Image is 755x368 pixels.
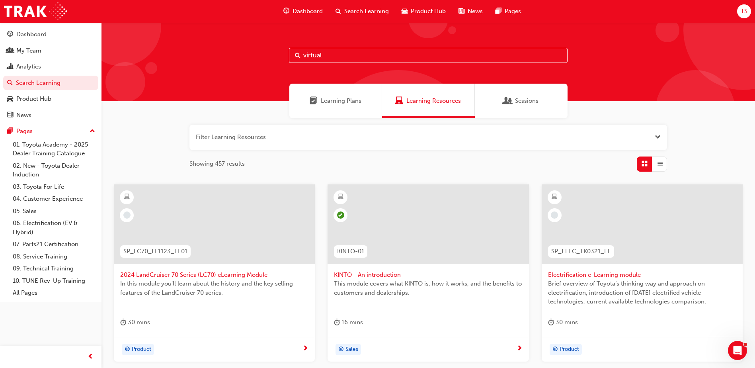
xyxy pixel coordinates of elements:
span: Grid [642,159,648,168]
span: learningRecordVerb_PASS-icon [337,211,344,219]
span: target-icon [338,345,344,355]
a: KINTO-01KINTO - An introductionThis module covers what KINTO is, how it works, and the benefits t... [328,184,529,362]
a: pages-iconPages [489,3,527,20]
span: Learning Resources [406,96,461,106]
span: chart-icon [7,63,13,70]
span: Electrification e-Learning module [548,270,736,280]
a: Learning PlansLearning Plans [289,84,382,118]
a: 09. Technical Training [10,262,98,275]
a: 04. Customer Experience [10,193,98,205]
span: next-icon [517,345,523,352]
span: Sales [345,345,358,354]
span: next-icon [302,345,308,352]
span: In this module you'll learn about the history and the key selling features of the LandCruiser 70 ... [120,279,308,297]
input: Search... [289,48,568,63]
span: This module covers what KINTO is, how it works, and the benefits to customers and dealerships. [334,279,522,297]
span: learningRecordVerb_NONE-icon [123,211,131,219]
span: learningResourceType_ELEARNING-icon [552,192,557,202]
span: Search Learning [344,7,389,16]
span: KINTO-01 [337,247,364,256]
span: SP_ELEC_TK0321_EL [551,247,611,256]
span: pages-icon [7,128,13,135]
a: guage-iconDashboard [277,3,329,20]
a: Search Learning [3,76,98,90]
a: 03. Toyota For Life [10,181,98,193]
div: 16 mins [334,317,363,327]
a: 06. Electrification (EV & Hybrid) [10,217,98,238]
div: Analytics [16,62,41,71]
span: news-icon [458,6,464,16]
a: News [3,108,98,123]
button: Pages [3,124,98,139]
span: Showing 457 results [189,159,245,168]
a: 07. Parts21 Certification [10,238,98,251]
button: TS [737,4,751,18]
span: List [657,159,663,168]
span: Product Hub [411,7,446,16]
a: Product Hub [3,92,98,106]
span: duration-icon [334,317,340,327]
img: Trak [4,2,67,20]
span: Learning Plans [321,96,361,106]
div: 30 mins [120,317,150,327]
a: car-iconProduct Hub [395,3,452,20]
span: news-icon [7,112,13,119]
div: News [16,111,31,120]
a: Dashboard [3,27,98,42]
span: learningResourceType_ELEARNING-icon [338,192,343,202]
span: car-icon [7,96,13,103]
a: 10. TUNE Rev-Up Training [10,275,98,287]
span: News [468,7,483,16]
a: 05. Sales [10,205,98,217]
span: up-icon [90,126,95,137]
button: Open the filter [655,133,661,142]
span: KINTO - An introduction [334,270,522,280]
span: Search [295,51,300,60]
a: search-iconSearch Learning [329,3,395,20]
a: Analytics [3,59,98,74]
a: news-iconNews [452,3,489,20]
span: search-icon [336,6,341,16]
span: Learning Plans [310,96,318,106]
div: 30 mins [548,317,578,327]
a: My Team [3,43,98,58]
div: My Team [16,46,41,55]
div: Pages [16,127,33,136]
div: Dashboard [16,30,47,39]
span: prev-icon [88,352,94,362]
span: guage-icon [283,6,289,16]
span: target-icon [125,345,130,355]
span: guage-icon [7,31,13,38]
a: 01. Toyota Academy - 2025 Dealer Training Catalogue [10,139,98,160]
a: All Pages [10,287,98,299]
span: learningResourceType_ELEARNING-icon [124,192,130,202]
span: people-icon [7,47,13,55]
span: Sessions [504,96,512,106]
iframe: Intercom live chat [728,341,747,360]
span: Product [560,345,579,354]
a: 08. Service Training [10,251,98,263]
a: SP_ELEC_TK0321_ELElectrification e-Learning moduleBrief overview of Toyota’s thinking way and app... [542,184,743,362]
span: Learning Resources [395,96,403,106]
span: Pages [505,7,521,16]
span: Sessions [515,96,538,106]
span: SP_LC70_FL1123_EL01 [123,247,187,256]
span: learningRecordVerb_NONE-icon [551,211,558,219]
span: duration-icon [548,317,554,327]
span: duration-icon [120,317,126,327]
span: car-icon [402,6,408,16]
span: Brief overview of Toyota’s thinking way and approach on electrification, introduction of [DATE] e... [548,279,736,306]
span: Product [132,345,151,354]
span: search-icon [7,80,13,87]
a: 02. New - Toyota Dealer Induction [10,160,98,181]
span: pages-icon [496,6,501,16]
a: SessionsSessions [475,84,568,118]
button: DashboardMy TeamAnalyticsSearch LearningProduct HubNews [3,25,98,124]
a: Learning ResourcesLearning Resources [382,84,475,118]
div: Product Hub [16,94,51,104]
span: TS [741,7,747,16]
a: SP_LC70_FL1123_EL012024 LandCruiser 70 Series (LC70) eLearning ModuleIn this module you'll learn ... [114,184,315,362]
